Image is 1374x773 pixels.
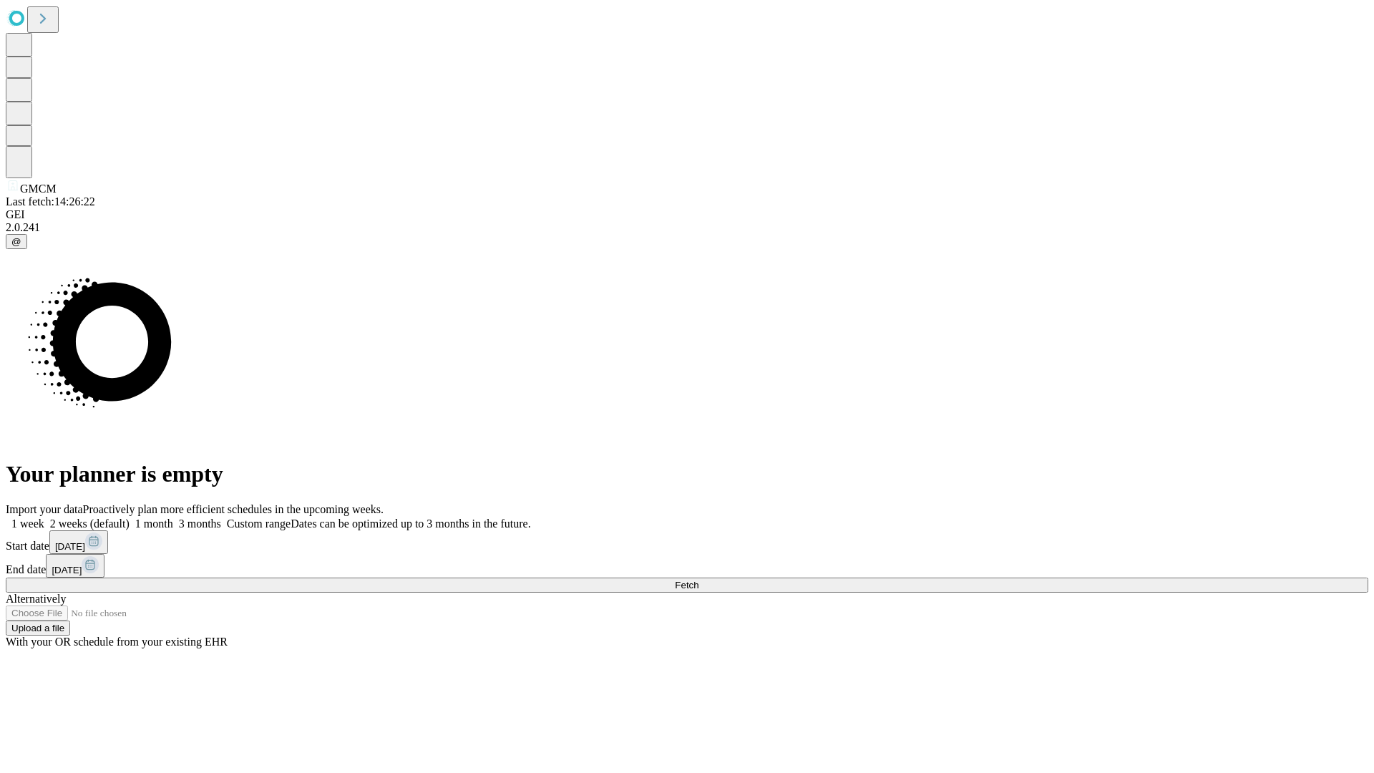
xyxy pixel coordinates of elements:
[6,578,1368,593] button: Fetch
[6,636,228,648] span: With your OR schedule from your existing EHR
[135,517,173,530] span: 1 month
[49,530,108,554] button: [DATE]
[291,517,530,530] span: Dates can be optimized up to 3 months in the future.
[52,565,82,575] span: [DATE]
[6,593,66,605] span: Alternatively
[83,503,384,515] span: Proactively plan more efficient schedules in the upcoming weeks.
[50,517,130,530] span: 2 weeks (default)
[55,541,85,552] span: [DATE]
[11,517,44,530] span: 1 week
[6,621,70,636] button: Upload a file
[6,234,27,249] button: @
[227,517,291,530] span: Custom range
[6,503,83,515] span: Import your data
[6,208,1368,221] div: GEI
[6,530,1368,554] div: Start date
[6,195,95,208] span: Last fetch: 14:26:22
[6,221,1368,234] div: 2.0.241
[675,580,698,590] span: Fetch
[46,554,104,578] button: [DATE]
[20,183,57,195] span: GMCM
[179,517,221,530] span: 3 months
[11,236,21,247] span: @
[6,461,1368,487] h1: Your planner is empty
[6,554,1368,578] div: End date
